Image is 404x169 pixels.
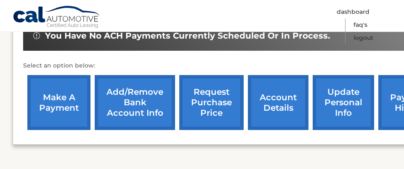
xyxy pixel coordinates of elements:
a: request purchase price [179,75,244,130]
a: account details [248,75,308,130]
a: Cal Automotive [13,5,101,30]
a: update personal info [313,75,374,130]
img: alert-white.svg [33,32,40,39]
a: Add/Remove bank account info [95,75,175,130]
a: FAQ's [353,18,367,31]
a: Logout [353,31,373,44]
a: make a payment [27,75,90,130]
a: Dashboard [337,5,369,18]
span: You have no ACH payments currently scheduled or in process. [45,31,330,41]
